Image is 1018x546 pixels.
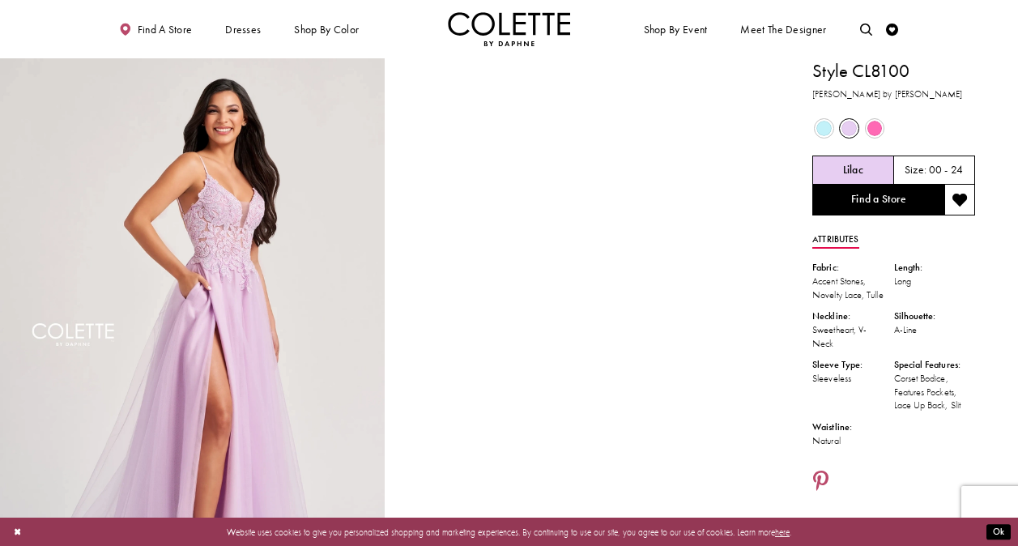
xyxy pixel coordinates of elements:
a: Meet the designer [738,12,830,46]
div: Natural [812,434,893,448]
div: Sweetheart, V-Neck [812,323,893,350]
span: Find a store [138,23,193,36]
div: Accent Stones, Novelty Lace, Tulle [812,275,893,301]
button: Close Dialog [7,521,28,543]
div: Fabric: [812,261,893,275]
a: Visit Home Page [448,12,571,46]
video: Style CL8100 Colette by Daphne #1 autoplay loop mute video [391,58,776,251]
div: A-Line [894,323,975,337]
div: Long [894,275,975,288]
a: Check Wishlist [884,12,902,46]
div: Special Features: [894,358,975,372]
h3: [PERSON_NAME] by [PERSON_NAME] [812,87,975,101]
p: Website uses cookies to give you personalized shopping and marketing experiences. By continuing t... [88,523,930,540]
a: Toggle search [857,12,875,46]
div: Corset Bodice, Features Pockets, Lace Up Back, Slit [894,372,975,412]
div: Lilac [837,117,861,140]
span: Shop by color [294,23,359,36]
div: Pink [863,117,887,140]
span: Size: [905,164,926,177]
h1: Style CL8100 [812,58,975,84]
div: Light Blue [812,117,836,140]
div: Waistline: [812,420,893,434]
span: Dresses [225,23,261,36]
a: Find a Store [812,185,944,215]
h5: 00 - 24 [929,164,964,177]
a: here [775,526,790,537]
img: Colette by Daphne [448,12,571,46]
div: Sleeve Type: [812,358,893,372]
a: Attributes [812,231,858,249]
button: Add to wishlist [944,185,975,215]
a: Find a store [117,12,195,46]
div: Silhouette: [894,309,975,323]
a: Share using Pinterest - Opens in new tab [812,471,829,494]
div: Product color controls state depends on size chosen [812,116,975,141]
span: Shop by color [292,12,362,46]
span: Shop By Event [641,12,710,46]
button: Submit Dialog [986,524,1011,540]
div: Sleeveless [812,372,893,386]
span: Meet the designer [740,23,826,36]
div: Length: [894,261,975,275]
div: Neckline: [812,309,893,323]
span: Shop By Event [644,23,708,36]
span: Dresses [222,12,264,46]
h5: Chosen color [843,164,863,177]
